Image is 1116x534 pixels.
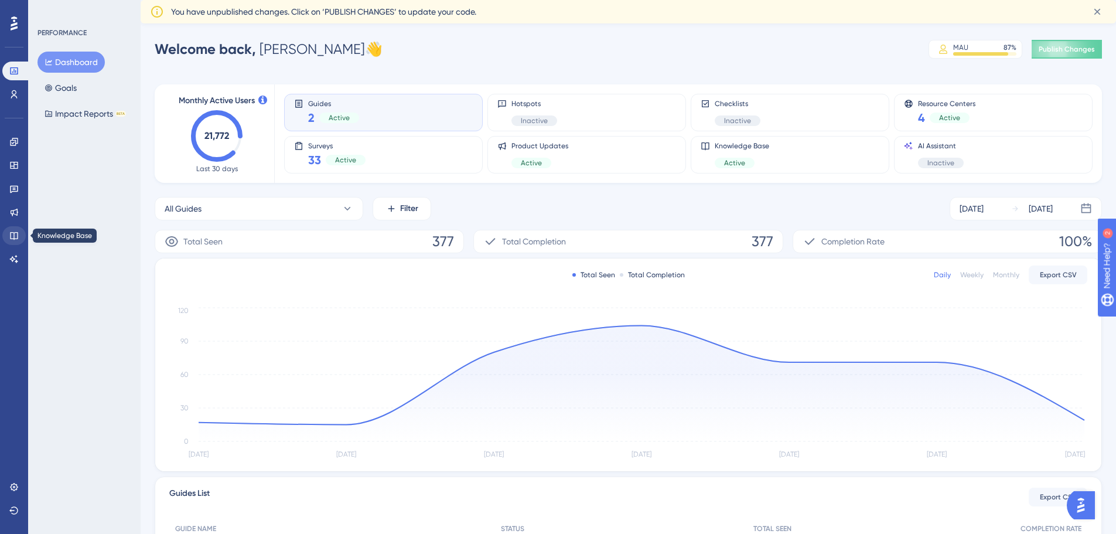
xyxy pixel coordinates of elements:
span: Monthly Active Users [179,94,255,108]
div: Monthly [993,270,1019,280]
span: TOTAL SEEN [753,524,791,533]
div: Weekly [960,270,984,280]
span: Product Updates [511,141,568,151]
button: Impact ReportsBETA [37,103,133,124]
span: Knowledge Base [715,141,769,151]
span: 4 [918,110,925,126]
div: 2 [81,6,85,15]
div: Total Completion [620,270,685,280]
span: Welcome back, [155,40,256,57]
tspan: 60 [180,370,189,379]
tspan: [DATE] [189,450,209,458]
span: 100% [1059,232,1092,251]
span: Need Help? [28,3,73,17]
button: Export CSV [1029,266,1087,284]
span: 2 [308,110,315,126]
tspan: 30 [180,404,189,412]
span: Guides [308,99,359,107]
span: 377 [432,232,454,251]
span: Active [939,113,960,123]
span: Active [724,158,745,168]
button: Dashboard [37,52,105,73]
tspan: [DATE] [927,450,947,458]
span: Surveys [308,141,366,149]
span: Export CSV [1040,270,1077,280]
div: Daily [934,270,951,280]
div: 87 % [1004,43,1016,52]
span: Guides List [169,487,210,508]
span: Inactive [927,158,954,168]
span: AI Assistant [918,141,964,151]
span: GUIDE NAME [175,524,216,533]
span: Hotspots [511,99,557,108]
span: Inactive [724,116,751,125]
div: [PERSON_NAME] 👋 [155,40,383,59]
span: STATUS [501,524,524,533]
span: All Guides [165,202,202,216]
tspan: 120 [178,307,189,315]
span: Checklists [715,99,760,108]
tspan: [DATE] [779,450,799,458]
tspan: [DATE] [336,450,356,458]
span: Inactive [521,116,548,125]
tspan: [DATE] [1065,450,1085,458]
span: Last 30 days [196,164,238,174]
tspan: [DATE] [632,450,651,458]
span: Active [335,155,356,165]
button: Goals [37,77,84,98]
button: Export CSV [1029,488,1087,506]
span: COMPLETION RATE [1021,524,1081,533]
span: Completion Rate [821,234,885,249]
button: All Guides [155,197,363,220]
tspan: [DATE] [484,450,504,458]
span: Export CSV [1040,492,1077,502]
span: Total Completion [502,234,566,249]
span: 33 [308,152,321,168]
span: 377 [752,232,773,251]
span: Publish Changes [1039,45,1095,54]
div: BETA [115,111,126,117]
tspan: 90 [180,337,189,345]
div: MAU [953,43,968,52]
text: 21,772 [204,130,229,141]
span: Total Seen [183,234,223,249]
span: Filter [400,202,418,216]
span: Resource Centers [918,99,975,107]
button: Publish Changes [1032,40,1102,59]
div: Total Seen [572,270,615,280]
button: Filter [373,197,431,220]
div: PERFORMANCE [37,28,87,38]
span: Active [521,158,542,168]
iframe: UserGuiding AI Assistant Launcher [1067,488,1102,523]
div: [DATE] [1029,202,1053,216]
span: You have unpublished changes. Click on ‘PUBLISH CHANGES’ to update your code. [171,5,476,19]
div: [DATE] [960,202,984,216]
span: Active [329,113,350,123]
tspan: 0 [184,437,189,445]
